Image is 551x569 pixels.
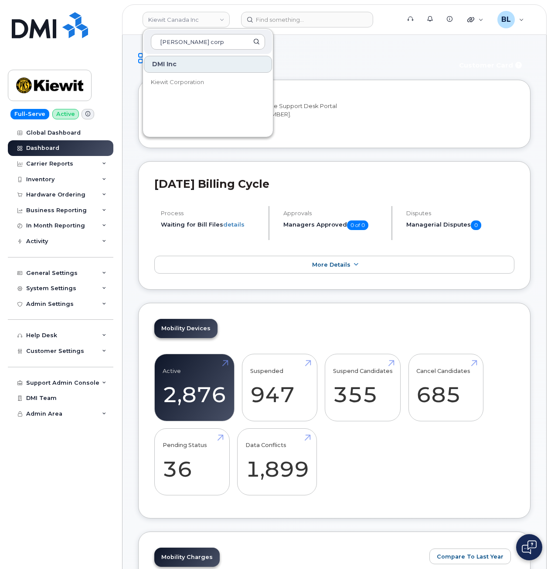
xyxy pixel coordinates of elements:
[333,359,393,417] a: Suspend Candidates 355
[154,177,514,190] h2: [DATE] Billing Cycle
[154,548,220,567] a: Mobility Charges
[406,210,514,217] h4: Disputes
[429,549,511,564] button: Compare To Last Year
[151,34,265,50] input: Search
[312,261,350,268] span: More Details
[283,220,384,230] h5: Managers Approved
[138,51,448,66] h1: Dashboard
[283,210,384,217] h4: Approvals
[245,433,309,491] a: Data Conflicts 1,899
[250,359,309,417] a: Suspended 947
[161,102,508,129] div: Welcome to the [PERSON_NAME] Mobile Support Desk Portal If you need assistance, call [PHONE_NUMBER].
[471,220,481,230] span: 0
[144,74,272,91] a: Kiewit Corporation
[406,220,514,230] h5: Managerial Disputes
[416,359,475,417] a: Cancel Candidates 685
[144,56,272,73] div: DMI Inc
[437,552,503,561] span: Compare To Last Year
[452,58,531,73] button: Customer Card
[163,359,226,417] a: Active 2,876
[163,433,221,491] a: Pending Status 36
[161,220,261,229] li: Waiting for Bill Files
[522,540,537,554] img: Open chat
[151,78,204,87] span: Kiewit Corporation
[161,210,261,217] h4: Process
[154,319,218,338] a: Mobility Devices
[223,221,245,228] a: details
[347,220,368,230] span: 0 of 0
